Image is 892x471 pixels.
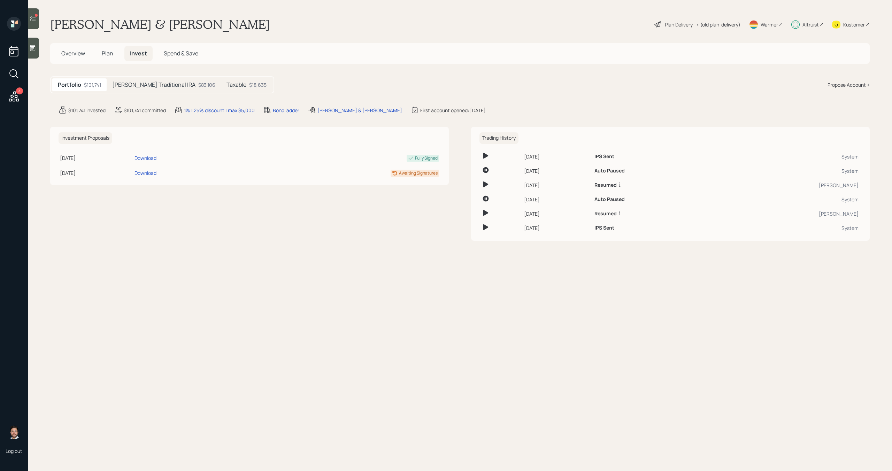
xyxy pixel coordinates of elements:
[60,154,132,162] div: [DATE]
[714,182,859,189] div: [PERSON_NAME]
[524,196,589,203] div: [DATE]
[802,21,819,28] div: Altruist
[61,49,85,57] span: Overview
[524,153,589,160] div: [DATE]
[524,182,589,189] div: [DATE]
[84,81,101,88] div: $101,741
[524,167,589,175] div: [DATE]
[843,21,865,28] div: Kustomer
[317,107,402,114] div: [PERSON_NAME] & [PERSON_NAME]
[714,196,859,203] div: System
[16,87,23,94] div: 4
[524,224,589,232] div: [DATE]
[184,107,255,114] div: 1% | 25% discount | max $5,000
[112,82,195,88] h5: [PERSON_NAME] Traditional IRA
[273,107,299,114] div: Bond ladder
[524,210,589,217] div: [DATE]
[594,225,614,231] h6: IPS Sent
[594,168,625,174] h6: Auto Paused
[714,153,859,160] div: System
[479,132,518,144] h6: Trading History
[60,169,132,177] div: [DATE]
[68,107,106,114] div: $101,741 invested
[226,82,246,88] h5: Taxable
[6,448,22,454] div: Log out
[7,425,21,439] img: michael-russo-headshot.png
[714,167,859,175] div: System
[59,132,112,144] h6: Investment Proposals
[415,155,438,161] div: Fully Signed
[714,210,859,217] div: [PERSON_NAME]
[761,21,778,28] div: Warmer
[102,49,113,57] span: Plan
[594,196,625,202] h6: Auto Paused
[399,170,438,176] div: Awaiting Signatures
[696,21,740,28] div: • (old plan-delivery)
[594,154,614,160] h6: IPS Sent
[164,49,198,57] span: Spend & Save
[828,81,870,88] div: Propose Account +
[58,82,81,88] h5: Portfolio
[714,224,859,232] div: System
[420,107,486,114] div: First account opened: [DATE]
[124,107,166,114] div: $101,741 committed
[249,81,267,88] div: $18,635
[665,21,693,28] div: Plan Delivery
[594,211,617,217] h6: Resumed
[134,169,156,177] div: Download
[134,154,156,162] div: Download
[198,81,215,88] div: $83,106
[50,17,270,32] h1: [PERSON_NAME] & [PERSON_NAME]
[594,182,617,188] h6: Resumed
[130,49,147,57] span: Invest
